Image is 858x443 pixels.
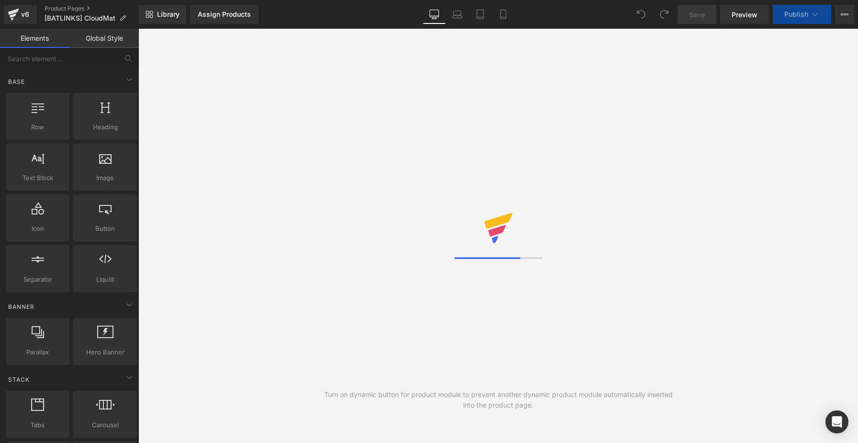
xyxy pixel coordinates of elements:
button: Redo [655,5,674,24]
a: New Library [139,5,186,24]
span: Text Block [9,173,67,183]
a: Desktop [423,5,446,24]
div: Assign Products [198,11,251,18]
div: Turn on dynamic button for product module to prevent another dynamic product module automatically... [318,389,678,410]
a: Product Pages [45,5,139,12]
span: Liquid [76,274,134,284]
span: Carousel [76,420,134,430]
span: Tabs [9,420,67,430]
a: v6 [4,5,37,24]
a: Laptop [446,5,469,24]
a: Global Style [69,29,139,48]
a: Mobile [492,5,515,24]
span: Row [9,122,67,132]
button: Undo [632,5,651,24]
span: Save [689,10,705,20]
span: Preview [732,10,757,20]
span: Hero Banner [76,347,134,357]
span: Base [7,77,26,86]
div: Open Intercom Messenger [825,410,848,433]
div: v6 [19,8,31,21]
span: Icon [9,224,67,234]
span: Heading [76,122,134,132]
span: Button [76,224,134,234]
span: [BATLINKS] CloudMat [45,14,115,22]
button: More [835,5,854,24]
button: Publish [773,5,831,24]
span: Separator [9,274,67,284]
span: Library [157,10,180,19]
a: Tablet [469,5,492,24]
span: Banner [7,302,35,311]
span: Publish [784,11,808,18]
a: Preview [720,5,769,24]
span: Image [76,173,134,183]
span: Parallax [9,347,67,357]
span: Stack [7,375,31,384]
